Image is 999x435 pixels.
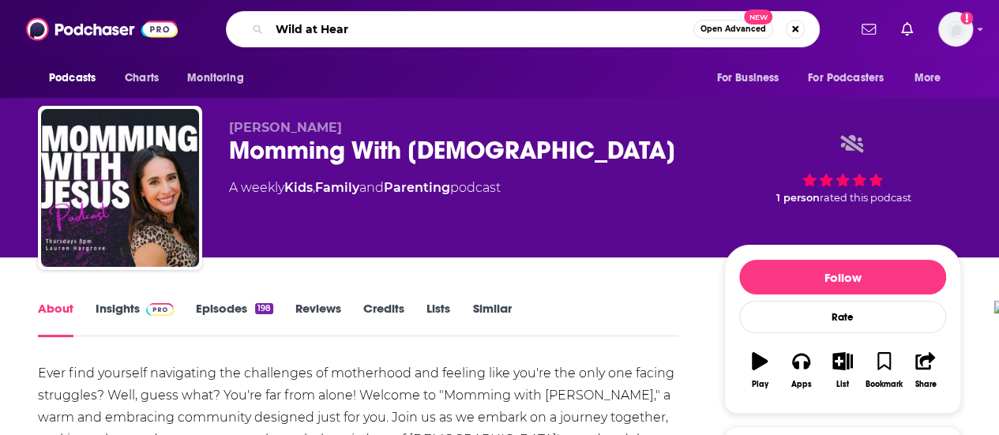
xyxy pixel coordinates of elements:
[313,180,315,195] span: ,
[269,17,693,42] input: Search podcasts, credits, & more...
[176,63,264,93] button: open menu
[146,303,174,316] img: Podchaser Pro
[938,12,973,47] span: Logged in as amandawoods
[284,180,313,195] a: Kids
[41,109,199,267] img: Momming With Jesus
[426,301,450,337] a: Lists
[903,63,961,93] button: open menu
[938,12,973,47] button: Show profile menu
[863,342,904,399] button: Bookmark
[744,9,772,24] span: New
[295,301,341,337] a: Reviews
[798,63,907,93] button: open menu
[739,260,946,294] button: Follow
[855,16,882,43] a: Show notifications dropdown
[836,380,849,389] div: List
[700,25,766,33] span: Open Advanced
[724,120,961,218] div: 1 personrated this podcast
[96,301,174,337] a: InsightsPodchaser Pro
[363,301,404,337] a: Credits
[905,342,946,399] button: Share
[229,178,501,197] div: A weekly podcast
[716,67,779,89] span: For Business
[693,20,773,39] button: Open AdvancedNew
[384,180,450,195] a: Parenting
[776,192,820,204] span: 1 person
[808,67,884,89] span: For Podcasters
[229,120,342,135] span: [PERSON_NAME]
[196,301,273,337] a: Episodes198
[187,67,243,89] span: Monitoring
[38,301,73,337] a: About
[26,14,178,44] img: Podchaser - Follow, Share and Rate Podcasts
[226,11,820,47] div: Search podcasts, credits, & more...
[914,380,936,389] div: Share
[125,67,159,89] span: Charts
[359,180,384,195] span: and
[38,63,116,93] button: open menu
[705,63,798,93] button: open menu
[49,67,96,89] span: Podcasts
[791,380,812,389] div: Apps
[914,67,941,89] span: More
[739,301,946,333] div: Rate
[255,303,273,314] div: 198
[780,342,821,399] button: Apps
[315,180,359,195] a: Family
[739,342,780,399] button: Play
[960,12,973,24] svg: Add a profile image
[822,342,863,399] button: List
[820,192,911,204] span: rated this podcast
[938,12,973,47] img: User Profile
[866,380,903,389] div: Bookmark
[115,63,168,93] a: Charts
[895,16,919,43] a: Show notifications dropdown
[472,301,511,337] a: Similar
[752,380,768,389] div: Play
